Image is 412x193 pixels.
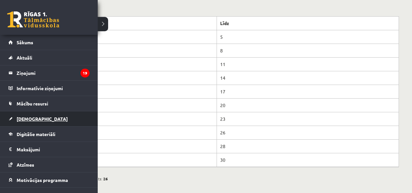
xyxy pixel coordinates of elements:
[8,96,90,111] a: Mācību resursi
[7,11,59,28] a: Rīgas 1. Tālmācības vidusskola
[17,65,90,80] legend: Ziņojumi
[217,139,399,153] td: 28
[103,174,108,184] span: 26
[217,71,399,85] td: 14
[62,139,217,153] td: 27
[217,16,399,30] th: Līdz
[8,81,90,96] a: Informatīvie ziņojumi
[217,153,399,167] td: 30
[80,69,90,77] i: 19
[62,153,217,167] td: 29
[62,98,217,112] td: 18
[17,142,90,157] legend: Maksājumi
[62,57,217,71] td: 9
[17,101,48,106] span: Mācību resursi
[217,98,399,112] td: 20
[8,127,90,142] a: Digitālie materiāli
[217,126,399,139] td: 26
[62,30,217,44] td: 0
[62,71,217,85] td: 12
[17,177,68,183] span: Motivācijas programma
[8,65,90,80] a: Ziņojumi19
[7,7,252,13] body: Bagātinātā teksta redaktors, wiswyg-editor-user-answer-47433960121420
[8,111,90,126] a: [DEMOGRAPHIC_DATA]
[17,39,33,45] span: Sākums
[17,131,55,137] span: Digitālie materiāli
[17,55,32,61] span: Aktuāli
[8,172,90,187] a: Motivācijas programma
[62,16,217,30] th: No
[217,30,399,44] td: 5
[8,50,90,65] a: Aktuāli
[217,85,399,98] td: 17
[8,142,90,157] a: Maksājumi
[62,126,217,139] td: 24
[17,81,90,96] legend: Informatīvie ziņojumi
[8,35,90,50] a: Sākums
[62,112,217,126] td: 21
[217,112,399,126] td: 23
[217,44,399,57] td: 8
[17,116,68,122] span: [DEMOGRAPHIC_DATA]
[62,85,217,98] td: 15
[17,162,34,168] span: Atzīmes
[8,157,90,172] a: Atzīmes
[217,57,399,71] td: 11
[62,44,217,57] td: 6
